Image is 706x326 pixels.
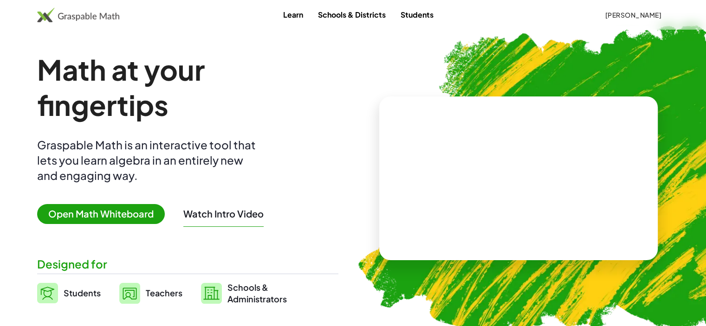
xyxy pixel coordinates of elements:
img: svg%3e [37,283,58,303]
video: What is this? This is dynamic math notation. Dynamic math notation plays a central role in how Gr... [449,144,588,213]
div: Graspable Math is an interactive tool that lets you learn algebra in an entirely new and engaging... [37,137,260,183]
a: Students [393,6,441,23]
button: [PERSON_NAME] [597,6,669,23]
a: Teachers [119,281,182,305]
span: Schools & Administrators [227,281,287,305]
div: Designed for [37,256,338,272]
span: [PERSON_NAME] [605,11,661,19]
a: Schools & Districts [311,6,393,23]
span: Students [64,288,101,298]
img: svg%3e [119,283,140,304]
a: Students [37,281,101,305]
button: Watch Intro Video [183,208,264,220]
a: Schools &Administrators [201,281,287,305]
h1: Math at your fingertips [37,52,332,122]
a: Learn [276,6,311,23]
img: svg%3e [201,283,222,304]
span: Open Math Whiteboard [37,204,165,224]
span: Teachers [146,288,182,298]
a: Open Math Whiteboard [37,210,172,219]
